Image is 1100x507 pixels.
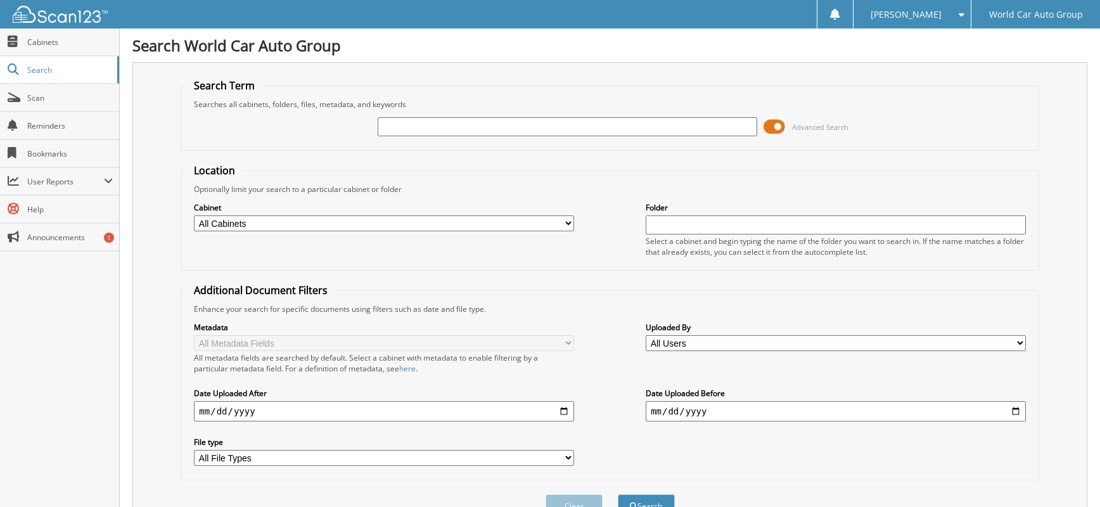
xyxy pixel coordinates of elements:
span: Announcements [27,232,113,243]
span: World Car Auto Group [989,11,1083,18]
label: Metadata [194,322,574,333]
label: Date Uploaded After [194,388,574,399]
div: Optionally limit your search to a particular cabinet or folder [188,184,1032,195]
legend: Additional Document Filters [188,283,334,297]
label: Cabinet [194,202,574,213]
div: All metadata fields are searched by default. Select a cabinet with metadata to enable filtering b... [194,352,574,374]
label: File type [194,437,574,447]
span: Reminders [27,120,113,131]
span: User Reports [27,176,104,187]
img: scan123-logo-white.svg [13,6,108,23]
h1: Search World Car Auto Group [132,35,1087,56]
span: Advanced Search [792,122,848,132]
input: start [194,401,574,421]
span: Search [27,65,111,75]
span: [PERSON_NAME] [871,11,942,18]
div: Enhance your search for specific documents using filters such as date and file type. [188,304,1032,314]
legend: Location [188,164,241,177]
label: Date Uploaded Before [646,388,1026,399]
label: Folder [646,202,1026,213]
span: Cabinets [27,37,113,48]
input: end [646,401,1026,421]
span: Bookmarks [27,148,113,159]
span: Help [27,204,113,215]
legend: Search Term [188,79,261,93]
div: Select a cabinet and begin typing the name of the folder you want to search in. If the name match... [646,236,1026,257]
span: Scan [27,93,113,103]
a: here [399,363,416,374]
label: Uploaded By [646,322,1026,333]
div: 1 [104,233,114,243]
div: Searches all cabinets, folders, files, metadata, and keywords [188,99,1032,110]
